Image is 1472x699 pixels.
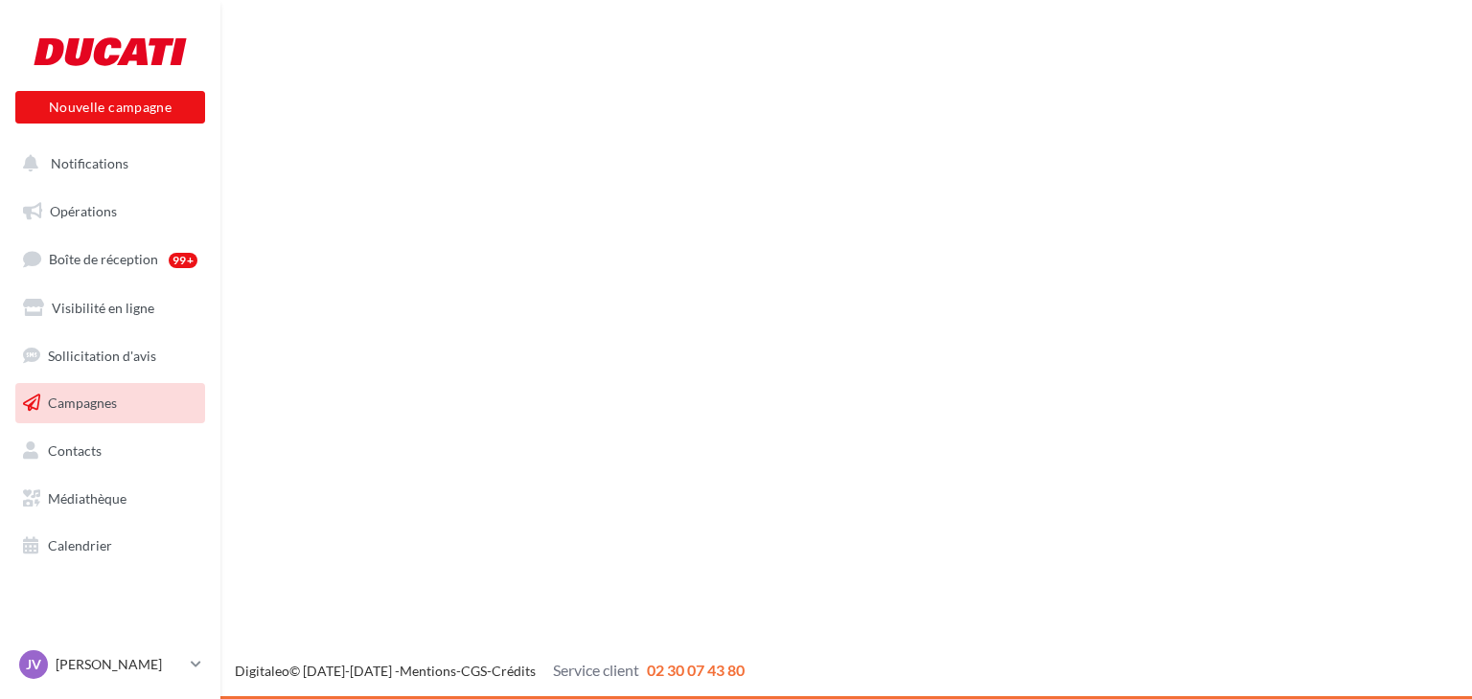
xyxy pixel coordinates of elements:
a: Médiathèque [11,479,209,519]
span: Sollicitation d'avis [48,347,156,363]
span: Visibilité en ligne [52,300,154,316]
a: JV [PERSON_NAME] [15,646,205,683]
span: Campagnes [48,395,117,411]
a: Campagnes [11,383,209,423]
span: JV [26,655,41,674]
a: Digitaleo [235,663,289,679]
div: 99+ [169,253,197,268]
a: Mentions [400,663,456,679]
a: Visibilité en ligne [11,288,209,328]
a: Contacts [11,431,209,471]
a: Sollicitation d'avis [11,336,209,376]
span: Calendrier [48,537,112,553]
p: [PERSON_NAME] [56,655,183,674]
a: Crédits [492,663,536,679]
button: Notifications [11,144,201,184]
span: Opérations [50,203,117,219]
span: © [DATE]-[DATE] - - - [235,663,745,679]
span: Boîte de réception [49,251,158,267]
a: Opérations [11,192,209,232]
a: Calendrier [11,526,209,566]
span: Médiathèque [48,490,126,507]
a: Boîte de réception99+ [11,238,209,280]
span: 02 30 07 43 80 [647,661,745,679]
span: Notifications [51,155,128,171]
span: Service client [553,661,639,679]
span: Contacts [48,442,102,459]
button: Nouvelle campagne [15,91,205,124]
a: CGS [461,663,487,679]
